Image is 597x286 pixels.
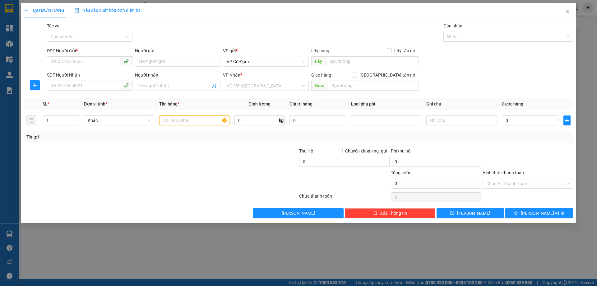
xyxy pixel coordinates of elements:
[26,115,36,125] button: delete
[212,83,217,88] span: user-add
[311,81,328,91] span: Giao
[483,170,524,175] label: Hình thức thanh toán
[84,101,107,106] span: Đơn vị tính
[24,8,28,12] span: plus
[564,118,570,123] span: plus
[282,210,315,217] span: [PERSON_NAME]
[289,101,312,106] span: Giá trị hàng
[124,59,129,63] span: phone
[427,115,497,125] input: Ghi Chú
[559,3,576,21] button: Close
[357,72,419,78] span: [GEOGRAPHIC_DATA] tận nơi
[43,101,48,106] span: SL
[30,80,40,90] button: plus
[326,56,419,66] input: Dọc đường
[47,72,132,78] div: SĐT Người Nhận
[159,115,229,125] input: VD: Bàn, Ghế
[502,101,523,106] span: Cước hàng
[248,101,271,106] span: Định lượng
[299,148,313,153] span: Thu Hộ
[563,115,570,125] button: plus
[278,115,285,125] span: kg
[289,115,346,125] input: 0
[392,47,419,54] span: Lấy tận nơi
[26,134,230,140] div: Tổng: 1
[380,210,407,217] span: Xóa Thông tin
[74,8,79,13] img: icon
[328,81,419,91] input: Dọc đường
[345,208,436,218] button: deleteXóa Thông tin
[424,98,499,110] th: Ghi chú
[457,210,491,217] span: [PERSON_NAME]
[124,83,129,88] span: phone
[253,208,344,218] button: [PERSON_NAME]
[443,23,462,28] label: Gán nhãn
[514,211,518,216] span: printer
[47,23,59,28] label: Tác vụ
[521,210,564,217] span: [PERSON_NAME] và In
[437,208,504,218] button: save[PERSON_NAME]
[343,148,390,154] span: Chuyển khoản ng. gửi
[135,47,220,54] div: Người gửi
[349,98,424,110] th: Loại phụ phí
[311,48,329,53] span: Lấy hàng
[74,8,140,13] span: Yêu cầu xuất hóa đơn điện tử
[223,47,309,54] div: VP gửi
[373,211,377,216] span: delete
[88,116,150,125] span: Khác
[565,9,570,14] span: close
[311,73,331,77] span: Giao hàng
[506,208,573,218] button: printer[PERSON_NAME] và In
[311,56,326,66] span: Lấy
[24,8,64,13] span: TẠO ĐƠN HÀNG
[391,170,411,175] span: Tổng cước
[30,83,39,88] span: plus
[159,101,179,106] span: Tên hàng
[227,57,305,66] span: VP Cổ Đạm
[451,211,455,216] span: save
[135,72,220,78] div: Người nhận
[391,148,481,157] div: Phí thu hộ
[47,47,132,54] div: SĐT Người Gửi
[223,73,241,77] span: VP Nhận
[298,193,390,204] div: Chưa thanh toán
